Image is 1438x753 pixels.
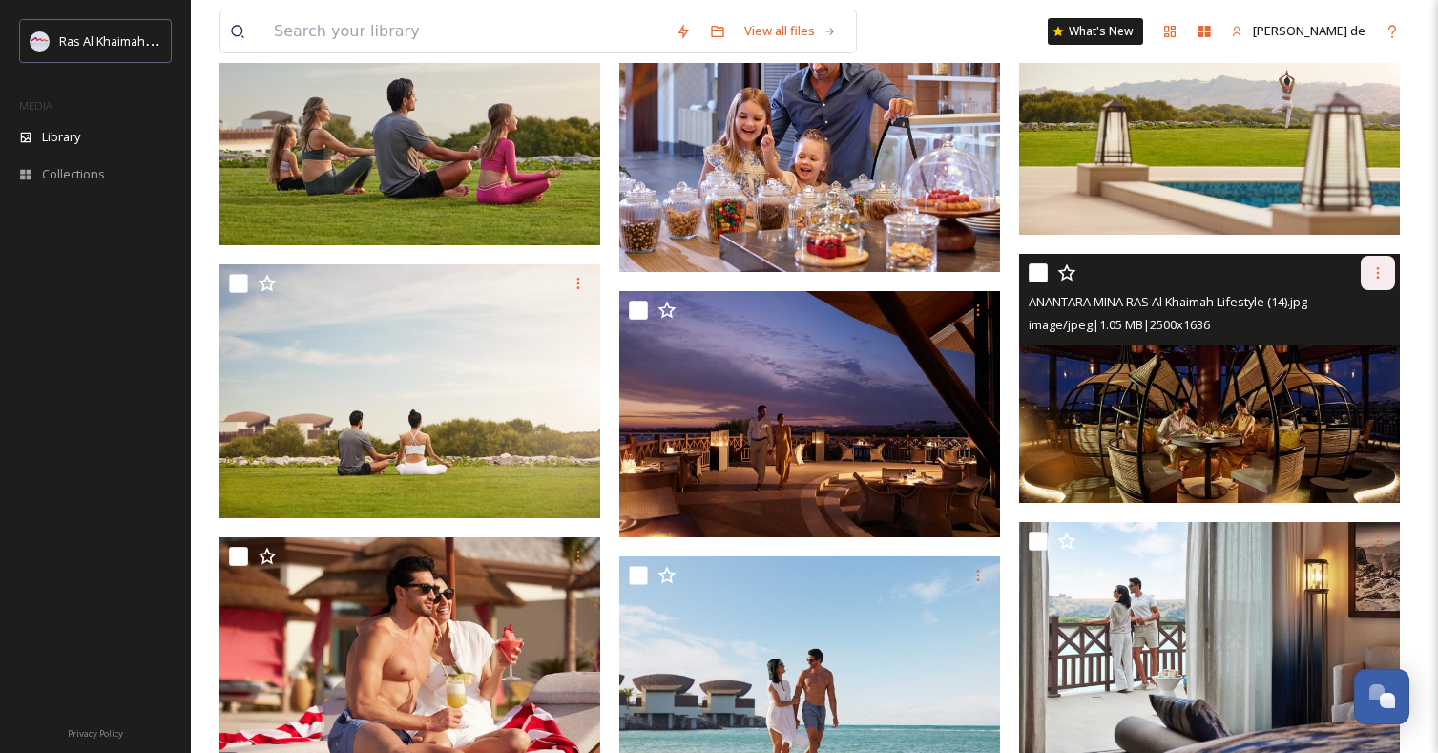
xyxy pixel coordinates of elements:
span: image/jpeg | 1.05 MB | 2500 x 1636 [1029,316,1210,333]
span: MEDIA [19,98,52,113]
span: Collections [42,165,105,183]
input: Search your library [264,10,666,52]
a: View all files [735,12,846,50]
span: Privacy Policy [68,727,123,740]
span: ANANTARA MINA RAS Al Khaimah Lifestyle (14).jpg [1029,293,1307,310]
img: ANANTARA MINA RAS Al Khaimah Lifestyle (15).jpg [619,291,1000,537]
a: What's New [1048,18,1143,45]
span: [PERSON_NAME] de [1253,22,1365,39]
span: Library [42,128,80,146]
span: Ras Al Khaimah Tourism Development Authority [59,31,329,50]
a: [PERSON_NAME] de [1221,12,1375,50]
img: Logo_RAKTDA_RGB-01.png [31,31,50,51]
a: Privacy Policy [68,721,123,743]
img: ANANTARA MINA RAS Al Khaimah Lifestyle (16).jpg [219,264,600,518]
img: ANANTARA MINA RAS Al Khaimah Lifestyle (14).jpg [1019,254,1400,503]
button: Open Chat [1354,669,1409,724]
